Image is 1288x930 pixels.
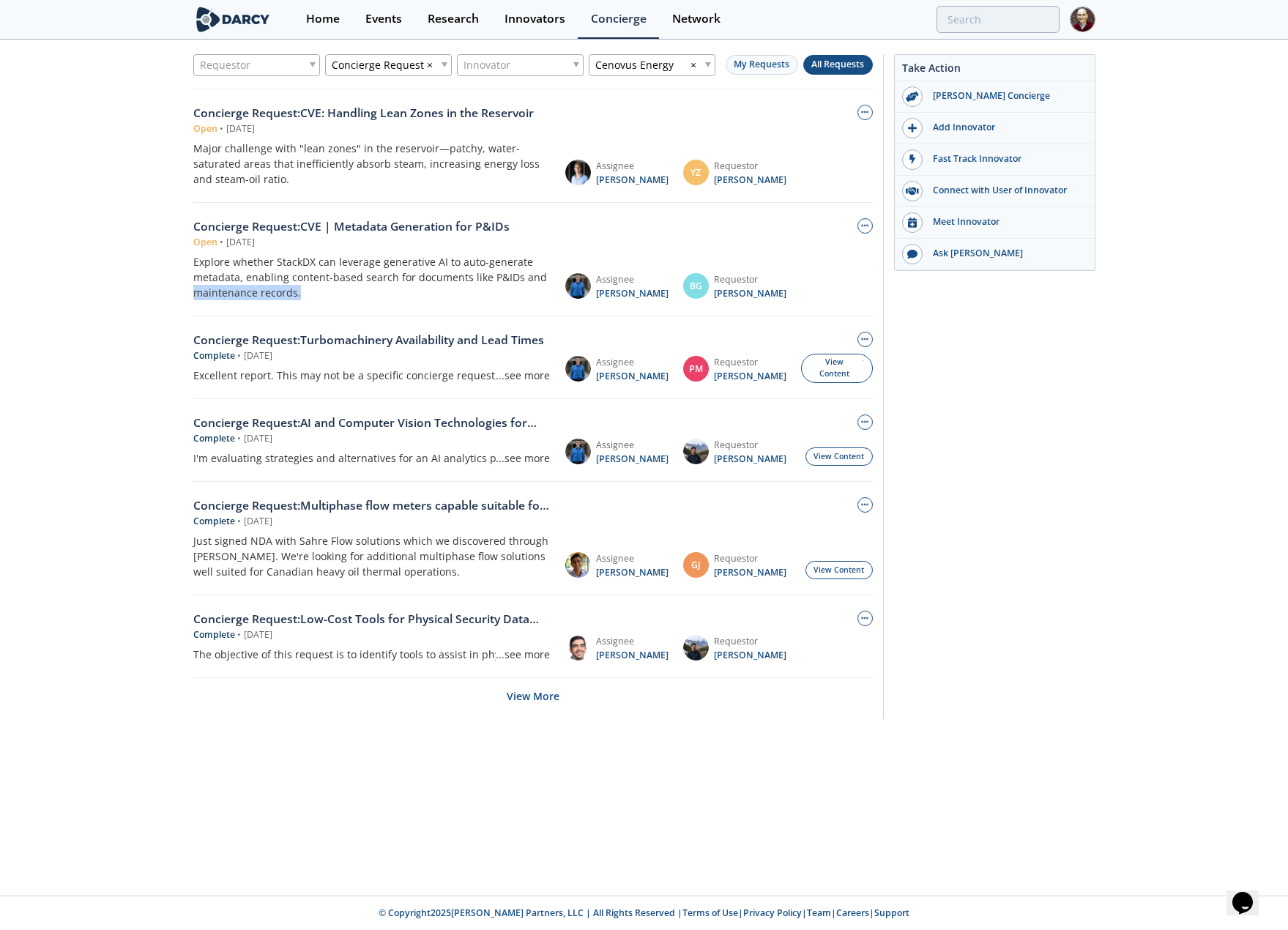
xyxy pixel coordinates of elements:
div: PM [683,356,709,382]
span: • [217,122,226,135]
div: [DATE] [244,628,272,641]
div: ...see more [496,368,550,383]
div: Take Action [895,60,1095,81]
span: All Requests [811,58,864,70]
div: Assignee [596,273,669,286]
img: 14279782-e064-4eb6-983e-348eaa6e64ec [565,552,591,578]
div: Excellent report. This may not be a specific concierge request, but the data centre report does n... [193,368,550,383]
div: [DATE] [244,515,272,528]
div: Add Innovator [923,121,1087,134]
span: [PERSON_NAME] [596,287,669,300]
div: GJ [683,552,709,578]
a: Team [807,907,831,919]
span: Concierge Request [332,57,424,72]
div: Concierge Request : Turbomachinery Availability and Lead Times [193,332,550,349]
div: ...see more [496,450,550,466]
div: View Profile [714,356,786,369]
div: Concierge Request : CVE: Handling Lean Zones in the Reservoir [193,105,550,122]
div: The objective of this request is to identify tools to assist in physical security data scraping a... [193,647,550,662]
span: [PERSON_NAME] [714,453,786,466]
div: Just signed NDA with Sahre Flow solutions which we discovered through [PERSON_NAME]. We're lookin... [193,533,550,579]
span: × [690,57,696,72]
img: logo-wide.svg [193,7,273,32]
div: Meet Innovator [923,215,1087,228]
div: View Profile [714,273,786,286]
button: My Requests [726,55,798,75]
div: Innovator [457,54,584,76]
div: Concierge Request : AI and Computer Vision Technologies for Automated Surveillance and Anomaly De... [193,414,550,432]
img: Profile [1070,7,1095,32]
div: YZ [683,160,709,185]
div: View Profile [714,635,786,648]
img: 6c335542-219a-4db2-9fdb-3c5829b127e3 [565,356,591,382]
div: Events [365,13,402,25]
span: Cenovus Energy [595,57,674,72]
span: × [427,57,433,72]
div: Assignee [596,552,669,565]
p: © Copyright 2025 [PERSON_NAME] Partners, LLC | All Rights Reserved | | | | | [103,907,1186,920]
span: [PERSON_NAME] [596,174,669,187]
span: • [235,349,244,362]
div: Network [672,13,721,25]
div: Innovators [505,13,565,25]
div: Concierge Request : CVE | Metadata Generation for P&IDs [193,218,550,236]
div: Cenovus Energy × [589,54,715,76]
div: Research [428,13,479,25]
img: e87ccc2b-9197-43e1-ab24-858e0685dd04 [683,635,709,661]
button: All Requests [803,55,873,75]
span: [PERSON_NAME] [596,370,669,383]
div: Home [306,13,340,25]
div: Major challenge with "lean zones" in the reservoir—patchy, water-saturated areas that inefficient... [193,141,550,187]
span: • [235,628,244,641]
span: Complete [193,628,235,641]
div: Connect with User of Innovator [923,184,1087,197]
img: 6c335542-219a-4db2-9fdb-3c5829b127e3 [565,273,591,299]
span: Open [193,236,217,249]
div: I'm evaluating strategies and alternatives for an AI analytics platform using computer vision to ... [193,450,550,466]
div: Concierge Request : Low-Cost Tools for Physical Security Data Scraping and Monitoring [193,611,550,628]
span: Requestor [200,55,250,75]
div: Concierge Request × [325,54,452,76]
span: [PERSON_NAME] [714,649,786,662]
div: Explore whether StackDX can leverage generative AI to auto-generate metadata, enabling content-ba... [193,254,550,300]
span: Open [193,122,217,135]
span: • [217,236,226,249]
a: View Content [805,447,873,466]
span: [PERSON_NAME] [596,649,669,662]
a: Careers [836,907,869,919]
span: Complete [193,349,235,362]
a: Terms of Use [682,907,738,919]
span: Complete [193,432,235,445]
span: • [235,515,244,528]
div: [PERSON_NAME] Concierge [923,89,1087,103]
span: [PERSON_NAME] [596,453,669,466]
span: Innovator [464,55,510,75]
img: 1EXUV5ipS3aUf9wnAL7U [565,160,591,185]
div: Concierge [591,13,647,25]
div: [DATE] [226,236,255,249]
div: View Profile [714,552,786,565]
div: Concierge Request : Multiphase flow meters capable suitable for Canadian thermal operations [193,497,550,515]
span: • [235,432,244,445]
input: Advanced Search [937,6,1060,33]
a: Privacy Policy [743,907,802,919]
div: Requestor [193,54,320,76]
div: BG [683,273,709,299]
img: e87ccc2b-9197-43e1-ab24-858e0685dd04 [683,439,709,464]
div: [DATE] [244,432,272,445]
div: [DATE] [226,122,255,135]
span: [PERSON_NAME] [596,566,669,579]
button: load more [507,678,559,714]
div: Assignee [596,439,669,452]
div: Assignee [596,635,669,648]
div: Assignee [596,160,669,173]
iframe: chat widget [1226,871,1273,915]
span: [PERSON_NAME] [714,174,786,187]
div: [DATE] [244,349,272,362]
div: View Profile [714,160,786,173]
div: Fast Track Innovator [923,152,1087,165]
span: [PERSON_NAME] [714,287,786,300]
img: 6c335542-219a-4db2-9fdb-3c5829b127e3 [565,439,591,464]
div: Assignee [596,356,669,369]
div: View Profile [714,439,786,452]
